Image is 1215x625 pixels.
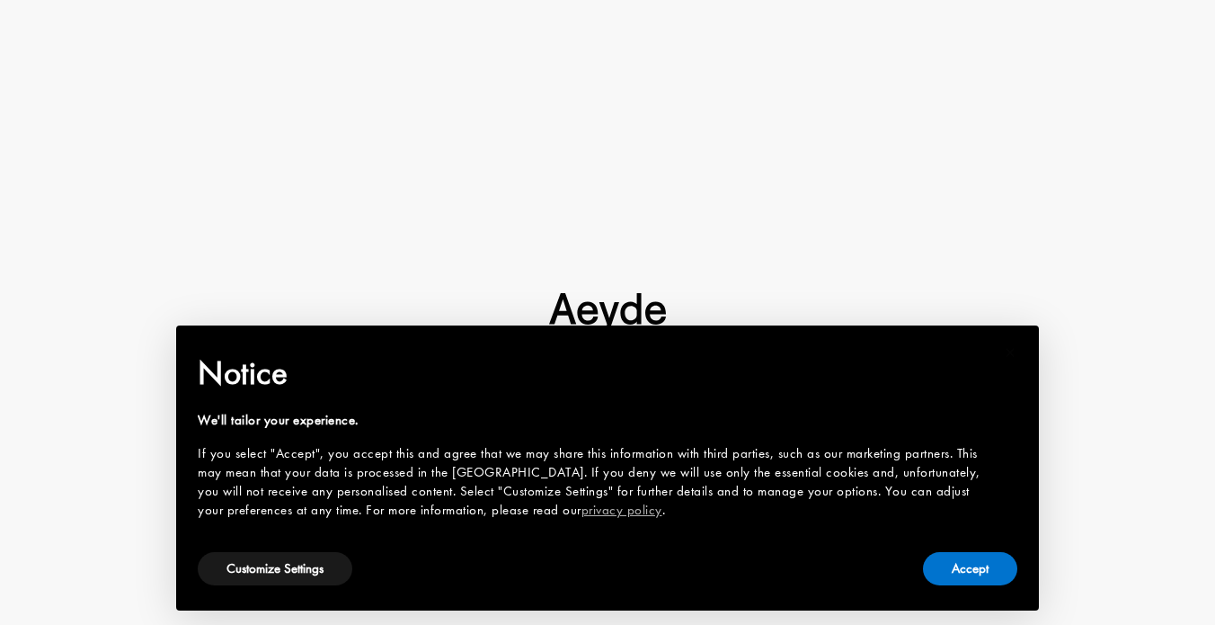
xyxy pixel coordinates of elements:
[198,350,989,397] h2: Notice
[198,444,989,520] div: If you select "Accept", you accept this and agree that we may share this information with third p...
[581,501,662,519] a: privacy policy
[923,552,1017,585] button: Accept
[1005,338,1016,366] span: ×
[198,411,989,430] div: We'll tailor your experience.
[989,331,1032,374] button: Close this notice
[549,293,666,333] img: footer-logo.svg
[198,552,352,585] button: Customize Settings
